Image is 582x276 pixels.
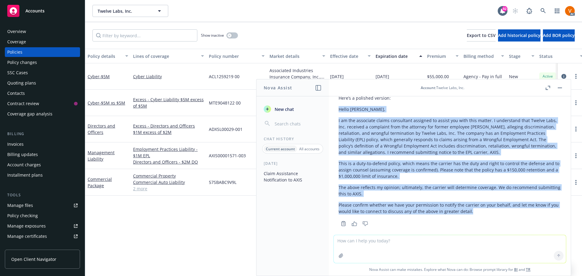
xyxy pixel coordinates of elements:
[7,170,43,180] div: Installment plans
[425,49,461,63] button: Premium
[133,173,204,179] a: Commercial Property
[7,160,41,170] div: Account charges
[92,29,197,42] input: Filter by keyword...
[209,152,246,159] span: AXIS00001571-003
[572,125,580,133] a: more
[523,5,535,17] a: Report a Bug
[5,150,80,159] a: Billing updates
[269,67,325,80] div: Associated Industries Insurance Company, Inc., AmTrust Financial Services, RT Specialty Insurance...
[5,109,80,119] a: Coverage gap analysis
[7,201,33,210] div: Manage files
[267,49,328,63] button: Market details
[5,170,80,180] a: Installment plans
[133,146,204,159] a: Employment Practices Liability - $1M EPL
[133,73,204,80] a: Cyber Liability
[5,78,80,88] a: Quoting plans
[339,95,561,101] p: Here’s a polished version:
[339,184,561,197] p: The above reflects my opinion; ultimately, the carrier will determine coverage. We do recommend s...
[88,123,115,135] a: Directors and Officers
[7,211,38,221] div: Policy checking
[7,78,36,88] div: Quoting plans
[526,267,530,272] a: TR
[98,8,150,14] span: Twelve Labs, Inc.
[256,161,329,166] div: [DATE]
[509,5,521,17] a: Start snowing
[498,29,540,42] button: Add historical policy
[25,8,45,13] span: Accounts
[88,74,110,79] a: Cyber
[509,53,528,59] div: Stage
[5,88,80,98] a: Contacts
[7,37,26,47] div: Coverage
[565,6,575,16] img: photo
[7,231,47,241] div: Manage certificates
[5,27,80,36] a: Overview
[5,99,80,108] a: Contract review
[5,68,80,78] a: SSC Cases
[360,219,370,228] button: Thumbs down
[339,106,561,112] p: Hello [PERSON_NAME],
[7,27,26,36] div: Overview
[463,73,502,80] span: Agency - Pay in full
[256,136,329,141] div: Chat History
[5,231,80,241] a: Manage certificates
[539,53,576,59] div: Status
[209,126,242,132] span: ADXSL00029-001
[88,150,115,162] a: Management Liability
[543,29,575,42] button: Add BOR policy
[5,139,80,149] a: Invoices
[133,123,204,135] a: Excess - Directors and Officers $1M excess of $2M
[339,202,561,214] p: Please confirm whether we have your permission to notify the carrier on your behalf, and let me k...
[99,74,110,79] span: - $5M
[551,5,563,17] a: Switch app
[209,73,239,80] span: ACL1259219 00
[467,32,496,38] span: Export to CSV
[299,146,319,151] p: All accounts
[7,88,25,98] div: Contacts
[373,49,425,63] button: Expiration date
[5,160,80,170] a: Account charges
[7,47,22,57] div: Policies
[376,73,389,80] span: [DATE]
[7,242,38,251] div: Manage claims
[133,159,204,165] a: Directors and Officers - $2M DO
[261,168,324,185] button: Claim Assistance Notification to AXIS
[133,185,204,192] a: 2 more
[7,150,38,159] div: Billing updates
[209,100,241,106] span: MTE9048122 00
[92,5,168,17] button: Twelve Labs, Inc.
[269,53,319,59] div: Market details
[7,68,28,78] div: SSC Cases
[5,58,80,67] a: Policy changes
[560,73,567,80] a: circleInformation
[572,179,580,186] a: more
[498,32,540,38] span: Add historical policy
[461,49,507,63] button: Billing method
[7,109,52,119] div: Coverage gap analysis
[201,33,224,38] span: Show inactive
[339,117,561,155] p: I am the associate claims consultant assigned to assist you with this matter. I understand that T...
[514,267,518,272] a: BI
[133,179,204,185] a: Commercial Auto Liability
[209,179,236,185] span: 57SBABC9V9L
[5,201,80,210] a: Manage files
[273,106,294,112] span: New chat
[572,99,580,106] a: more
[7,221,46,231] div: Manage exposures
[330,73,344,80] span: [DATE]
[509,73,518,80] span: New
[5,221,80,231] a: Manage exposures
[209,53,258,59] div: Policy number
[467,29,496,42] button: Export to CSV
[328,49,373,63] button: Effective date
[421,85,464,90] div: : Twelve Labs, Inc.
[131,49,206,63] button: Lines of coverage
[5,47,80,57] a: Policies
[7,58,37,67] div: Policy changes
[537,5,549,17] a: Search
[572,73,580,80] a: more
[133,53,197,59] div: Lines of coverage
[572,152,580,159] a: more
[463,53,497,59] div: Billing method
